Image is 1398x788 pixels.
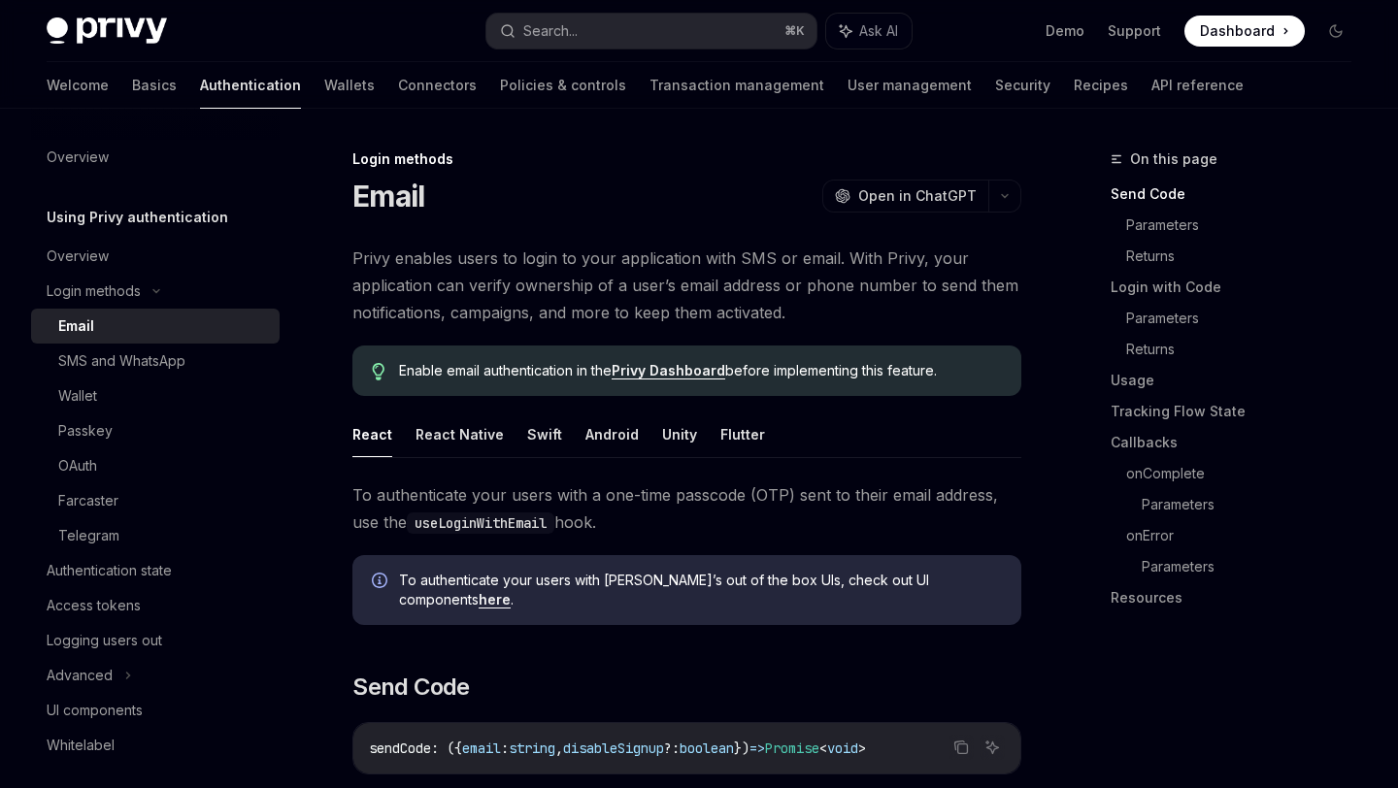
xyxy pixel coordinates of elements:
[1126,241,1367,272] a: Returns
[858,739,866,757] span: >
[324,62,375,109] a: Wallets
[1151,62,1244,109] a: API reference
[47,629,162,652] div: Logging users out
[372,573,391,592] svg: Info
[58,419,113,443] div: Passkey
[1126,303,1367,334] a: Parameters
[1142,489,1367,520] a: Parameters
[416,411,504,457] button: React Native
[31,344,280,378] a: SMS and WhatsApp
[47,62,109,109] a: Welcome
[132,62,177,109] a: Basics
[949,735,974,760] button: Copy the contents from the code block
[486,14,815,49] button: Search...⌘K
[352,481,1021,536] span: To authenticate your users with a one-time passcode (OTP) sent to their email address, use the hook.
[1111,272,1367,303] a: Login with Code
[31,518,280,553] a: Telegram
[1111,582,1367,613] a: Resources
[1046,21,1084,41] a: Demo
[47,664,113,687] div: Advanced
[47,734,115,757] div: Whitelabel
[47,206,228,229] h5: Using Privy authentication
[352,411,392,457] button: React
[399,571,1002,609] span: To authenticate your users with [PERSON_NAME]’s out of the box UIs, check out UI components .
[31,483,280,518] a: Farcaster
[612,362,725,379] a: Privy Dashboard
[501,739,509,757] span: :
[58,349,185,373] div: SMS and WhatsApp
[58,524,119,547] div: Telegram
[47,146,109,169] div: Overview
[58,314,94,338] div: Email
[1111,179,1367,210] a: Send Code
[58,454,97,477] div: OAuth
[819,739,827,757] span: <
[664,739,680,757] span: ?:
[680,739,734,757] span: boolean
[31,728,280,763] a: Whitelabel
[31,378,280,413] a: Wallet
[31,140,280,175] a: Overview
[1130,148,1217,171] span: On this page
[1142,551,1367,582] a: Parameters
[1111,365,1367,396] a: Usage
[649,62,824,109] a: Transaction management
[859,21,898,41] span: Ask AI
[31,553,280,588] a: Authentication state
[31,239,280,274] a: Overview
[1126,458,1367,489] a: onComplete
[47,699,143,722] div: UI components
[407,512,554,534] code: useLoginWithEmail
[431,739,462,757] span: : ({
[1320,16,1351,47] button: Toggle dark mode
[848,62,972,109] a: User management
[1200,21,1275,41] span: Dashboard
[1108,21,1161,41] a: Support
[555,739,563,757] span: ,
[398,62,477,109] a: Connectors
[995,62,1050,109] a: Security
[47,245,109,268] div: Overview
[31,693,280,728] a: UI components
[980,735,1005,760] button: Ask AI
[479,591,511,608] a: here
[372,363,385,380] svg: Tip
[585,411,639,457] button: Android
[1111,427,1367,458] a: Callbacks
[1126,210,1367,241] a: Parameters
[720,411,765,457] button: Flutter
[784,23,805,39] span: ⌘ K
[47,17,167,45] img: dark logo
[352,245,1021,326] span: Privy enables users to login to your application with SMS or email. With Privy, your application ...
[1111,396,1367,427] a: Tracking Flow State
[31,588,280,623] a: Access tokens
[1074,62,1128,109] a: Recipes
[527,411,562,457] button: Swift
[47,559,172,582] div: Authentication state
[509,739,555,757] span: string
[1126,520,1367,551] a: onError
[858,186,977,206] span: Open in ChatGPT
[31,448,280,483] a: OAuth
[523,19,578,43] div: Search...
[399,361,1002,380] span: Enable email authentication in the before implementing this feature.
[369,739,431,757] span: sendCode
[749,739,765,757] span: =>
[31,413,280,448] a: Passkey
[822,180,988,213] button: Open in ChatGPT
[826,14,912,49] button: Ask AI
[1126,334,1367,365] a: Returns
[31,309,280,344] a: Email
[734,739,749,757] span: })
[352,179,424,213] h1: Email
[47,594,141,617] div: Access tokens
[352,149,1021,169] div: Login methods
[200,62,301,109] a: Authentication
[662,411,697,457] button: Unity
[47,279,141,303] div: Login methods
[765,739,819,757] span: Promise
[1184,16,1305,47] a: Dashboard
[31,623,280,658] a: Logging users out
[462,739,501,757] span: email
[563,739,664,757] span: disableSignup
